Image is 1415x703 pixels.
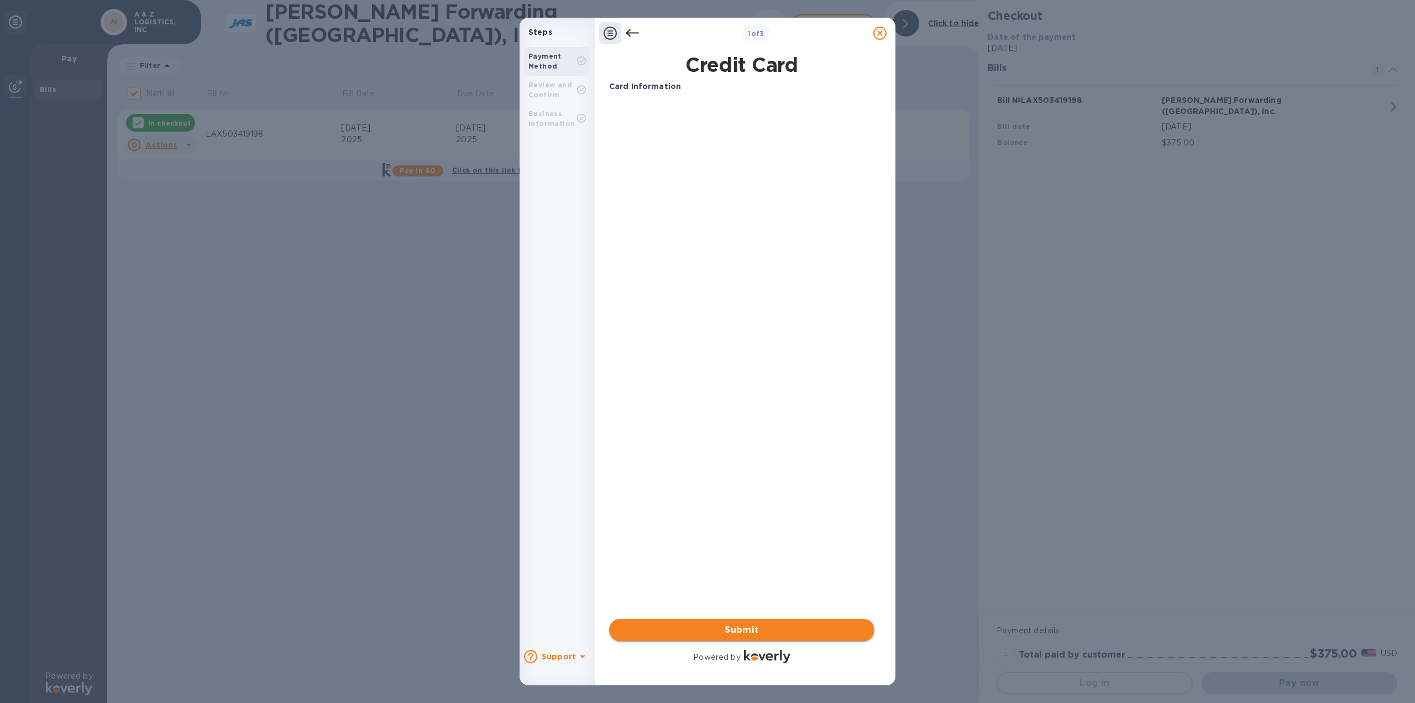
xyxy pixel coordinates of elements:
[693,652,740,663] p: Powered by
[618,623,866,637] span: Submit
[528,52,562,70] b: Payment Method
[528,81,572,99] b: Review and Confirm
[542,652,576,661] b: Support
[609,82,681,91] b: Card Information
[528,28,552,37] b: Steps
[605,53,879,76] h1: Credit Card
[609,101,874,267] iframe: Your browser does not support iframes
[744,650,790,663] img: Logo
[748,29,764,38] b: of 3
[528,110,575,128] b: Business Information
[748,29,751,38] span: 1
[609,619,874,641] button: Submit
